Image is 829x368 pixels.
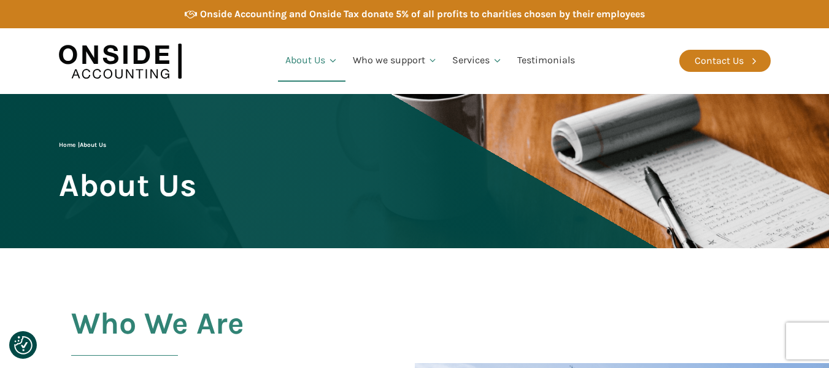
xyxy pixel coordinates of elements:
div: Contact Us [695,53,744,69]
a: Services [445,40,510,82]
a: Who we support [345,40,445,82]
a: Contact Us [679,50,771,72]
a: Home [59,141,75,149]
img: Revisit consent button [14,336,33,354]
a: About Us [278,40,345,82]
div: Onside Accounting and Onside Tax donate 5% of all profits to charities chosen by their employees [200,6,645,22]
button: Consent Preferences [14,336,33,354]
a: Testimonials [510,40,582,82]
span: | [59,141,106,149]
img: Onside Accounting [59,37,182,85]
span: About Us [59,168,196,202]
span: About Us [80,141,106,149]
